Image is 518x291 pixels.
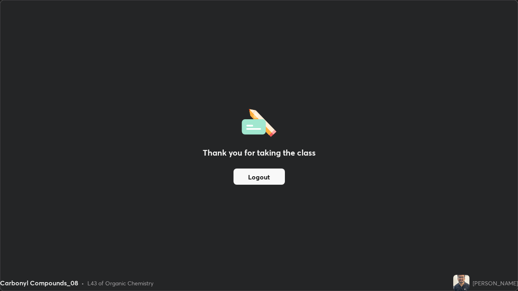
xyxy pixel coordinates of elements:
button: Logout [234,169,285,185]
img: offlineFeedback.1438e8b3.svg [242,106,276,137]
div: • [81,279,84,287]
img: 8aca7005bdf34aeda6799b687e6e9637.jpg [453,275,469,291]
div: [PERSON_NAME] [473,279,518,287]
h2: Thank you for taking the class [203,147,316,159]
div: L43 of Organic Chemistry [87,279,153,287]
